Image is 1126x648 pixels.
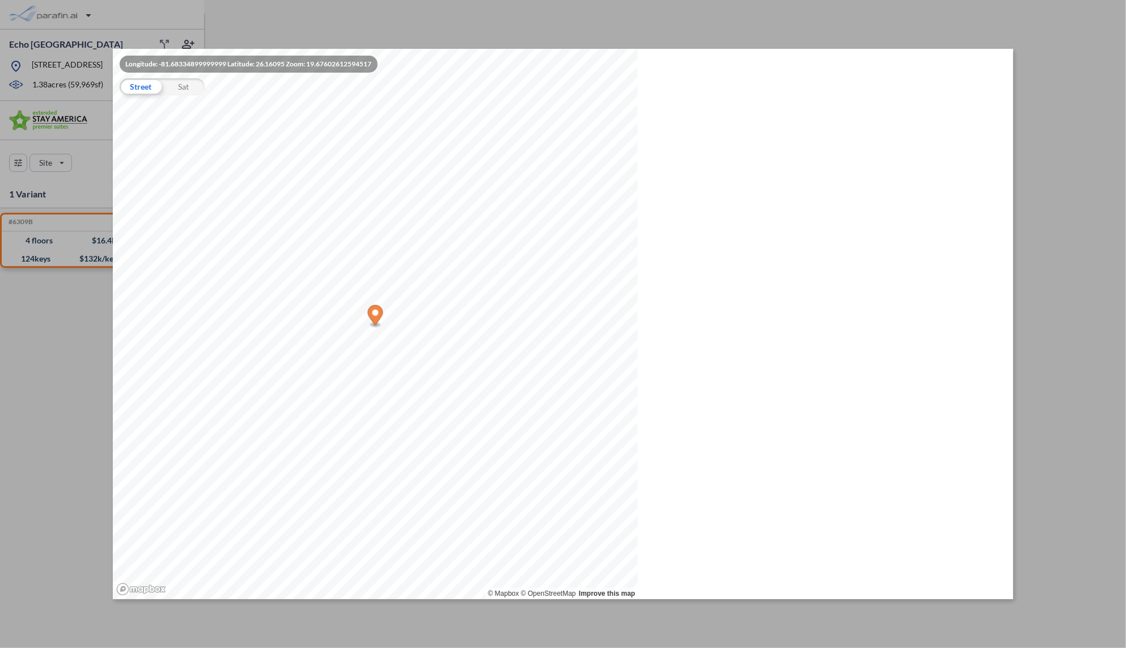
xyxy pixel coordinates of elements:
div: Longitude: -81.68334899999999 Latitude: 26.16095 Zoom: 19.67602612594517 [120,56,378,73]
div: Map marker [367,305,383,328]
div: Sat [162,78,205,95]
a: Mapbox [488,590,519,597]
canvas: Map [113,49,638,600]
a: OpenStreetMap [521,590,576,597]
a: Improve this map [579,590,635,597]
